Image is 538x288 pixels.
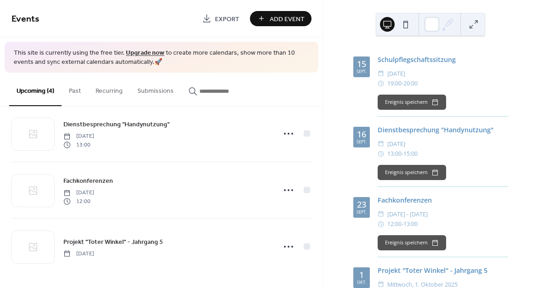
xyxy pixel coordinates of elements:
span: Fachkonferenzen [63,176,113,186]
span: Events [11,10,40,28]
div: Dienstbesprechung "Handynutzung" [378,125,508,135]
div: Sept. [357,140,367,144]
div: Sept. [357,69,367,73]
span: 12:00 [387,219,402,229]
a: Upgrade now [126,47,164,59]
span: 15:00 [403,149,418,158]
span: Export [215,14,239,24]
a: Fachkonferenzen [63,175,113,186]
button: Add Event [250,11,311,26]
div: ​ [378,209,384,219]
span: [DATE] [63,249,94,258]
div: Fachkonferenzen [378,195,508,205]
button: Ereignis speichern [378,95,446,109]
div: 23 [357,200,366,209]
button: Ereignis speichern [378,235,446,250]
div: ​ [378,69,384,79]
span: This site is currently using the free tier. to create more calendars, show more than 10 events an... [14,49,309,67]
div: 1 [359,271,364,279]
div: Projekt "Toter Winkel" - Jahrgang 5 [378,265,508,276]
div: ​ [378,149,384,158]
span: 13:00 [63,141,94,149]
span: Add Event [270,14,305,24]
span: 13:00 [387,149,402,158]
button: Upcoming (4) [9,73,62,106]
div: ​ [378,219,384,229]
span: [DATE] - [DATE] [387,209,428,219]
div: Schulpflegschaftssitzung [378,55,508,65]
a: Projekt "Toter Winkel" - Jahrgang 5 [63,237,163,247]
span: 12:00 [63,197,94,205]
span: 20:00 [403,79,418,88]
span: 19:00 [387,79,402,88]
span: [DATE] [387,69,405,79]
button: Recurring [88,73,130,105]
div: 16 [357,130,366,138]
span: [DATE] [63,132,94,141]
div: ​ [378,79,384,88]
span: 13:00 [403,219,418,229]
span: Dienstbesprechung "Handynutzung" [63,120,170,130]
span: - [402,149,403,158]
div: ​ [378,139,384,149]
div: 15 [357,60,366,68]
button: Ereignis speichern [378,165,446,180]
span: - [402,79,403,88]
button: Submissions [130,73,181,105]
div: Sept. [357,210,367,214]
span: - [402,219,403,229]
a: Export [195,11,246,26]
button: Past [62,73,88,105]
span: [DATE] [63,189,94,197]
a: Dienstbesprechung "Handynutzung" [63,119,170,130]
span: [DATE] [387,139,405,149]
div: Okt. [357,280,366,284]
